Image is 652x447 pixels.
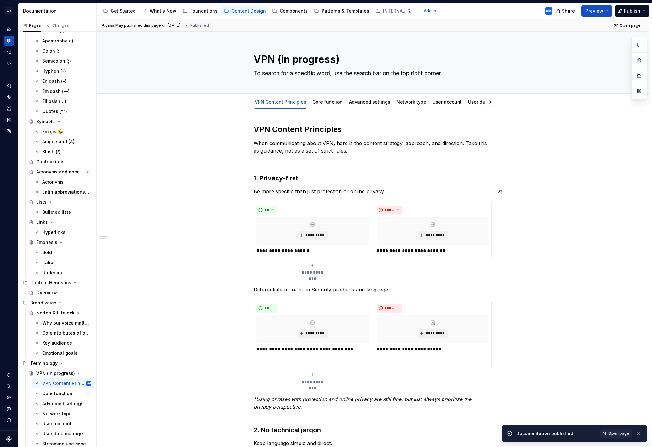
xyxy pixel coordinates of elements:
[42,179,64,185] div: Acronyms
[36,159,65,165] div: Contractions
[252,95,309,108] div: VPN Content Principles
[221,6,268,16] a: Content Design
[32,399,94,409] a: Advanced settings
[620,23,641,28] span: Open page
[26,167,94,177] a: Acronyms and abbreviations
[42,128,63,135] div: Emojis 🤪
[32,106,94,116] a: Quotes ("")
[36,370,75,376] div: VPN (in progress)
[254,286,492,293] p: Differentiate more from Security products and language.
[424,8,432,14] span: Add
[180,6,220,16] a: Foundations
[32,127,94,137] a: Emojis 🤪
[586,8,603,14] span: Preview
[254,174,492,183] h3: 1. Privacy-first
[322,8,369,14] div: Patterns & Templates
[42,390,72,397] div: Core function
[32,96,94,106] a: Ellipsis (…)
[581,5,612,17] button: Preview
[32,247,94,257] a: Bold
[190,23,209,28] span: Published
[600,429,632,438] a: Open page
[4,36,14,46] div: Documentation
[42,380,85,387] div: VPN Content Principles
[254,188,492,195] p: Be more specific than just protection or online privacy.
[32,268,94,278] a: Underline
[32,177,94,187] a: Acronyms
[32,338,94,348] a: Key audience
[36,219,48,225] div: Links
[42,149,60,155] div: Slash (/)
[4,370,14,380] div: Notifications
[42,229,66,235] div: Hyperlinks
[270,6,310,16] a: Components
[26,308,94,318] a: Norton & Lifelock
[42,68,66,74] div: Hyphen (-)
[140,6,179,16] a: What's New
[280,8,308,14] div: Components
[20,298,94,308] div: Brand voice
[30,280,71,286] div: Content Heuristics
[100,5,415,17] div: Page tree
[4,404,14,414] div: Contact support
[124,23,180,28] div: published this page on [DATE]
[30,300,56,306] div: Brand voice
[32,76,94,86] a: En dash (–)
[383,8,405,14] div: INTERNAL
[608,431,629,436] span: Open page
[150,8,176,14] div: What's New
[36,118,55,125] div: Symbols
[32,328,94,338] a: Core attributes of our brand voice
[42,259,53,266] div: Italic
[562,8,575,14] span: Share
[546,8,552,14] div: AM
[32,187,94,197] a: Latin abbreviations (e.g. / i.e.)
[20,358,94,368] div: Terminology
[4,381,14,391] button: Search ⌘K
[4,126,14,136] a: Data sources
[32,419,94,429] a: User account
[42,48,61,54] div: Colon (:)
[42,88,70,94] div: Em dash (—)
[373,6,415,16] a: INTERNAL
[42,320,90,326] div: Why our voice matters
[32,36,94,46] a: Apostrophe (')
[52,23,69,28] div: Changes
[4,92,14,102] a: Components
[4,24,14,34] a: Home
[42,350,77,356] div: Emotional goals
[394,95,429,108] div: Network type
[255,99,306,105] a: VPN Content Principles
[26,116,94,127] a: Symbols
[254,426,492,434] h3: 2. No technical jargon
[32,56,94,66] a: Semicolon (;)
[42,78,66,84] div: En dash (–)
[26,217,94,227] a: Links
[30,360,58,366] div: Terminology
[466,95,522,108] div: User data management
[42,209,71,215] div: Bulleted lists
[1,4,16,18] button: GD
[32,86,94,96] a: Em dash (—)
[4,393,14,403] a: Settings
[4,115,14,125] div: Storybook stories
[36,290,57,296] div: Overview
[232,8,266,14] div: Content Design
[624,8,640,14] span: Publish
[32,257,94,268] a: Italic
[32,348,94,358] a: Emotional goals
[42,58,71,64] div: Semicolon (;)
[111,8,136,14] div: Get Started
[4,58,14,68] a: Code automation
[32,429,94,439] a: User data management
[32,66,94,76] a: Hyphen (-)
[349,99,390,105] a: Advanced settings
[4,81,14,91] a: Design tokens
[42,441,86,447] div: Streaming use case
[87,380,91,387] div: AM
